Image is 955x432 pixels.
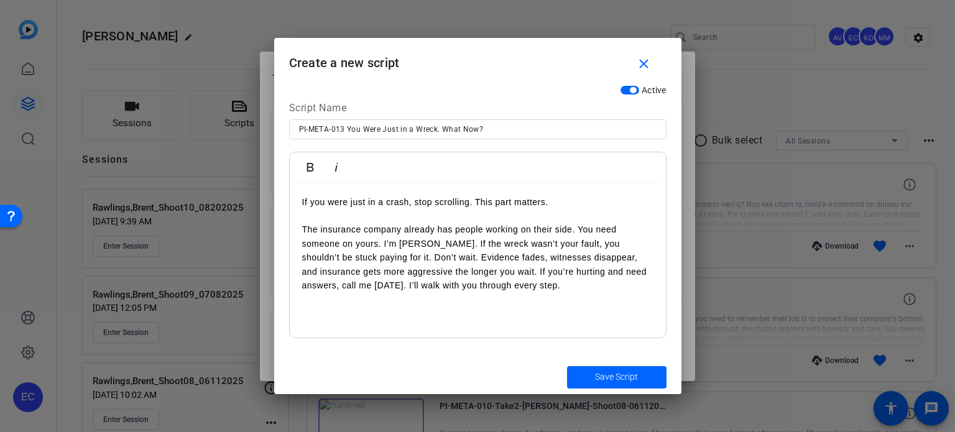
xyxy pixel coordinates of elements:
button: Bold (Ctrl+B) [298,155,322,180]
div: Script Name [289,101,667,119]
p: The insurance company already has people working on their side. You need someone on yours. I’m [P... [302,223,653,292]
input: Enter Script Name [299,122,657,137]
h1: Create a new script [274,38,681,78]
p: If you were just in a crash, stop scrolling. This part matters. [302,195,653,209]
button: Save Script [567,366,667,388]
button: Italic (Ctrl+I) [325,155,348,180]
mat-icon: close [636,57,652,72]
span: Active [642,85,667,95]
span: Save Script [595,370,638,384]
